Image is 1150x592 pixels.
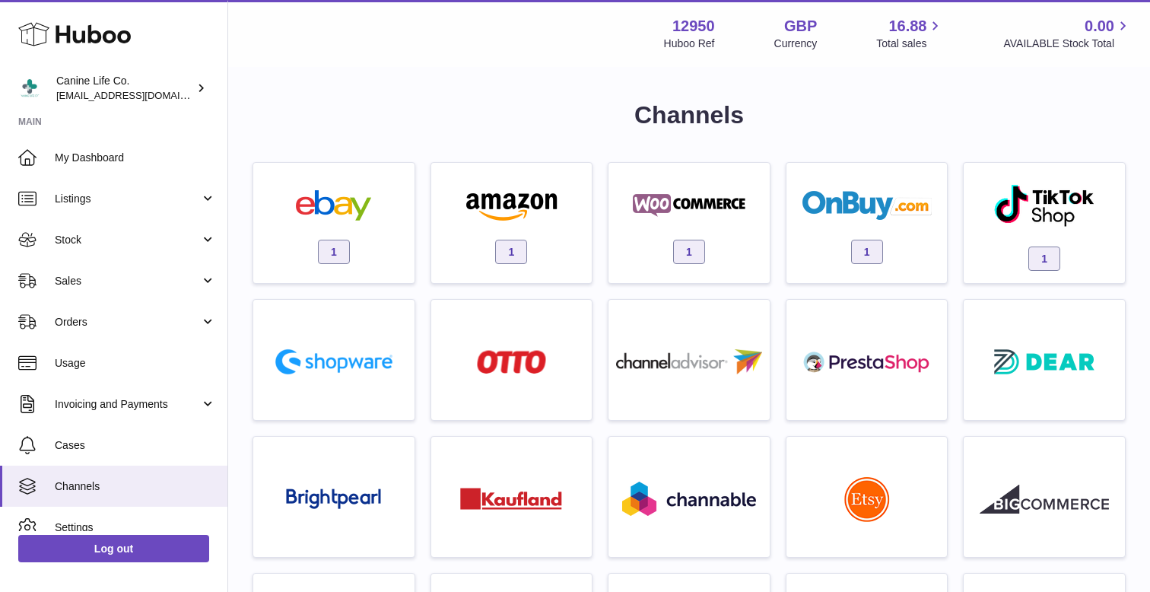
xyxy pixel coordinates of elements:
img: roseta-shopware [269,343,399,380]
span: 16.88 [888,16,926,37]
img: roseta-tiktokshop [993,183,1096,228]
span: Settings [55,520,216,535]
div: Huboo Ref [664,37,715,51]
a: roseta-channable [616,444,762,549]
a: roseta-otto [439,307,585,412]
span: Channels [55,479,216,494]
span: 1 [1028,247,1060,271]
div: Canine Life Co. [56,74,193,103]
a: 0.00 AVAILABLE Stock Total [1003,16,1132,51]
span: Usage [55,356,216,371]
span: 1 [851,240,883,264]
a: roseta-prestashop [794,307,940,412]
span: Listings [55,192,200,206]
span: [EMAIL_ADDRESS][DOMAIN_NAME] [56,89,224,101]
a: roseta-etsy [794,444,940,549]
h1: Channels [253,99,1126,132]
a: woocommerce 1 [616,170,762,275]
a: amazon 1 [439,170,585,275]
img: roseta-brightpearl [286,489,381,510]
a: roseta-brightpearl [261,444,407,549]
span: My Dashboard [55,151,216,165]
span: Total sales [876,37,944,51]
img: roseta-channable [622,482,756,516]
img: internalAdmin-12950@internal.huboo.com [18,77,41,100]
img: roseta-bigcommerce [980,484,1109,514]
span: Invoicing and Payments [55,397,200,412]
a: roseta-tiktokshop 1 [971,170,1117,275]
strong: GBP [784,16,817,37]
span: Orders [55,315,200,329]
img: roseta-dear [990,345,1099,379]
a: onbuy 1 [794,170,940,275]
span: 0.00 [1085,16,1114,37]
span: 1 [673,240,705,264]
strong: 12950 [672,16,715,37]
img: roseta-etsy [844,476,890,522]
a: roseta-dear [971,307,1117,412]
img: roseta-kaufland [460,488,562,510]
a: roseta-kaufland [439,444,585,549]
span: AVAILABLE Stock Total [1003,37,1132,51]
a: roseta-bigcommerce [971,444,1117,549]
a: roseta-channel-advisor [616,307,762,412]
img: amazon [446,190,576,221]
img: roseta-channel-advisor [616,349,762,374]
a: 16.88 Total sales [876,16,944,51]
img: woocommerce [624,190,754,221]
span: Stock [55,233,200,247]
span: Cases [55,438,216,453]
img: roseta-prestashop [802,347,932,377]
a: roseta-shopware [261,307,407,412]
span: Sales [55,274,200,288]
img: ebay [269,190,399,221]
img: onbuy [802,190,932,221]
div: Currency [774,37,818,51]
a: ebay 1 [261,170,407,275]
span: 1 [495,240,527,264]
span: 1 [318,240,350,264]
img: roseta-otto [477,350,546,374]
a: Log out [18,535,209,562]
